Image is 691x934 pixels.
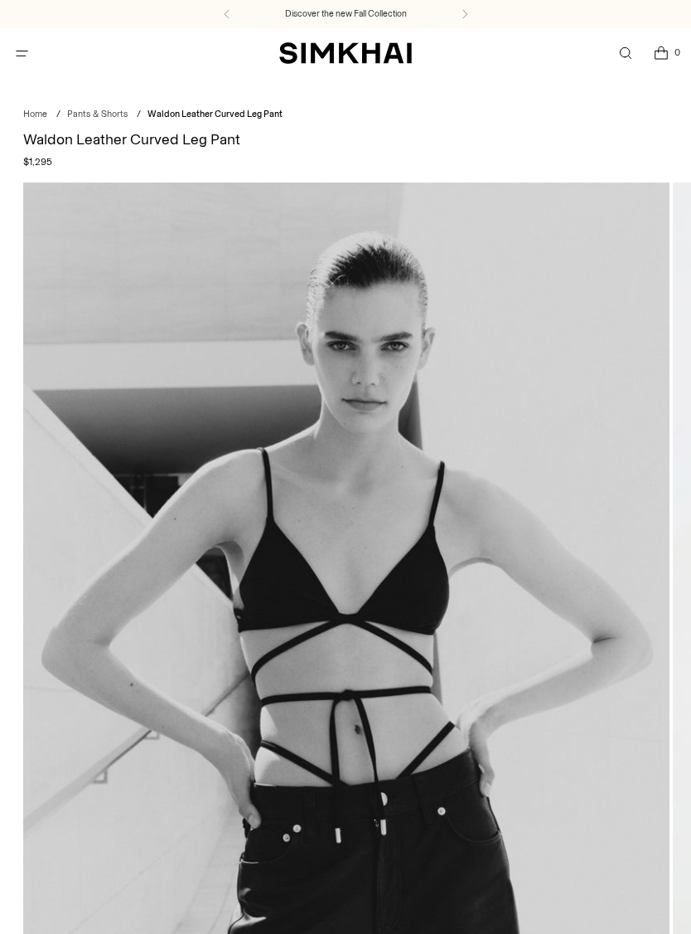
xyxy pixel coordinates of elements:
[137,108,141,122] div: /
[279,41,412,66] a: SIMKHAI
[56,108,60,122] div: /
[23,109,47,119] a: Home
[669,45,684,60] span: 0
[23,154,52,169] span: $1,295
[285,7,407,21] a: Discover the new Fall Collection
[67,109,128,119] a: Pants & Shorts
[147,109,283,119] span: Waldon Leather Curved Leg Pant
[5,36,39,71] button: Open menu modal
[23,108,669,122] nav: breadcrumbs
[608,36,642,71] a: Open search modal
[644,36,678,71] a: Open cart modal
[23,132,669,147] h1: Waldon Leather Curved Leg Pant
